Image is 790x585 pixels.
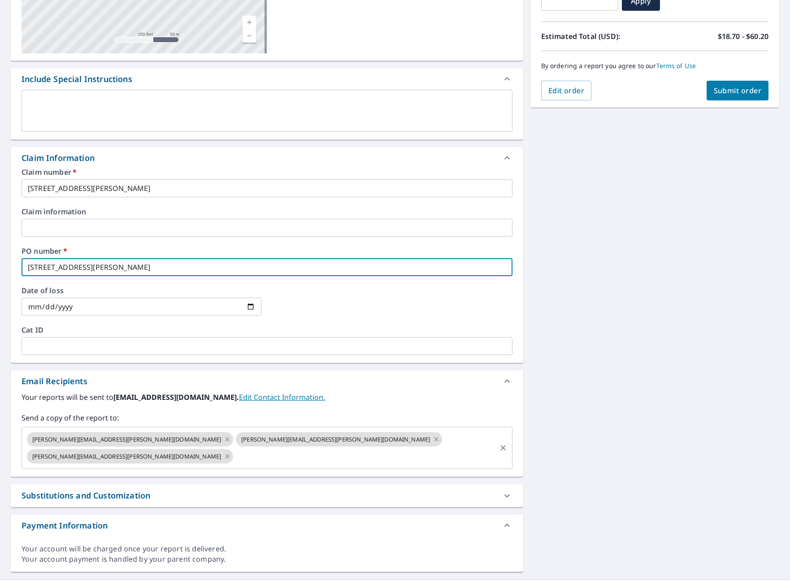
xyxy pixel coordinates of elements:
[22,73,132,85] div: Include Special Instructions
[541,31,655,42] p: Estimated Total (USD):
[541,81,592,100] button: Edit order
[239,392,325,402] a: EditContactInfo
[11,68,523,90] div: Include Special Instructions
[22,152,95,164] div: Claim Information
[236,435,435,444] span: [PERSON_NAME][EMAIL_ADDRESS][PERSON_NAME][DOMAIN_NAME]
[27,452,226,461] span: [PERSON_NAME][EMAIL_ADDRESS][PERSON_NAME][DOMAIN_NAME]
[236,432,442,446] div: [PERSON_NAME][EMAIL_ADDRESS][PERSON_NAME][DOMAIN_NAME]
[548,86,585,95] span: Edit order
[718,31,768,42] p: $18.70 - $60.20
[22,326,512,334] label: Cat ID
[27,432,233,446] div: [PERSON_NAME][EMAIL_ADDRESS][PERSON_NAME][DOMAIN_NAME]
[22,247,512,255] label: PO number
[11,370,523,392] div: Email Recipients
[22,375,87,387] div: Email Recipients
[11,515,523,536] div: Payment Information
[113,392,239,402] b: [EMAIL_ADDRESS][DOMAIN_NAME].
[22,490,150,502] div: Substitutions and Customization
[243,29,256,43] a: Current Level 17, Zoom Out
[11,484,523,507] div: Substitutions and Customization
[22,392,512,403] label: Your reports will be sent to
[22,554,512,564] div: Your account payment is handled by your parent company.
[243,16,256,29] a: Current Level 17, Zoom In
[22,169,512,176] label: Claim number
[22,208,512,215] label: Claim information
[22,287,261,294] label: Date of loss
[27,435,226,444] span: [PERSON_NAME][EMAIL_ADDRESS][PERSON_NAME][DOMAIN_NAME]
[22,520,108,532] div: Payment Information
[541,62,768,70] p: By ordering a report you agree to our
[22,544,512,554] div: Your account will be charged once your report is delivered.
[714,86,762,95] span: Submit order
[707,81,769,100] button: Submit order
[22,412,512,423] label: Send a copy of the report to:
[497,442,509,454] button: Clear
[656,61,696,70] a: Terms of Use
[11,147,523,169] div: Claim Information
[27,449,233,464] div: [PERSON_NAME][EMAIL_ADDRESS][PERSON_NAME][DOMAIN_NAME]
